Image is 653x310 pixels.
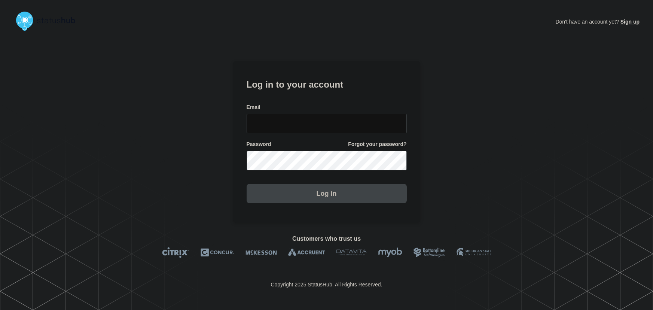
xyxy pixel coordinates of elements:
img: myob logo [378,247,402,258]
button: Log in [247,184,407,203]
img: Accruent logo [288,247,325,258]
span: Password [247,141,271,148]
p: Copyright 2025 StatusHub. All Rights Reserved. [271,282,382,288]
img: Citrix logo [162,247,189,258]
img: MSU logo [457,247,491,258]
h2: Customers who trust us [13,235,640,242]
img: StatusHub logo [13,9,85,33]
a: Forgot your password? [348,141,406,148]
input: password input [247,151,407,170]
img: Concur logo [201,247,234,258]
input: email input [247,114,407,133]
span: Email [247,104,260,111]
a: Sign up [619,19,640,25]
img: McKesson logo [245,247,277,258]
img: Bottomline logo [414,247,445,258]
p: Don't have an account yet? [555,13,640,31]
img: DataVita logo [336,247,367,258]
h1: Log in to your account [247,77,407,91]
